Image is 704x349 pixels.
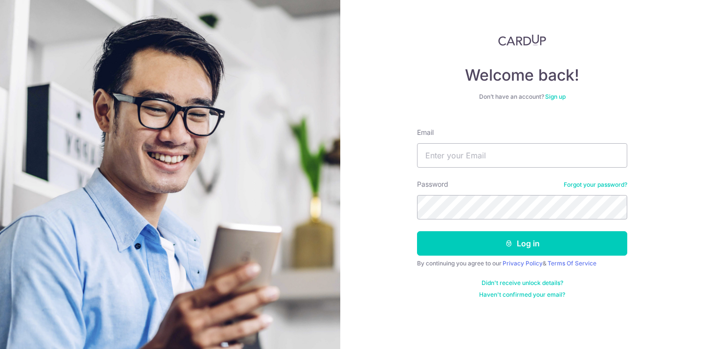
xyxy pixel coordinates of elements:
img: CardUp Logo [498,34,546,46]
a: Haven't confirmed your email? [479,291,565,299]
button: Log in [417,231,627,256]
a: Forgot your password? [564,181,627,189]
input: Enter your Email [417,143,627,168]
a: Sign up [545,93,566,100]
div: Don’t have an account? [417,93,627,101]
a: Terms Of Service [548,260,596,267]
a: Privacy Policy [503,260,543,267]
label: Email [417,128,434,137]
a: Didn't receive unlock details? [482,279,563,287]
h4: Welcome back! [417,65,627,85]
div: By continuing you agree to our & [417,260,627,267]
label: Password [417,179,448,189]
